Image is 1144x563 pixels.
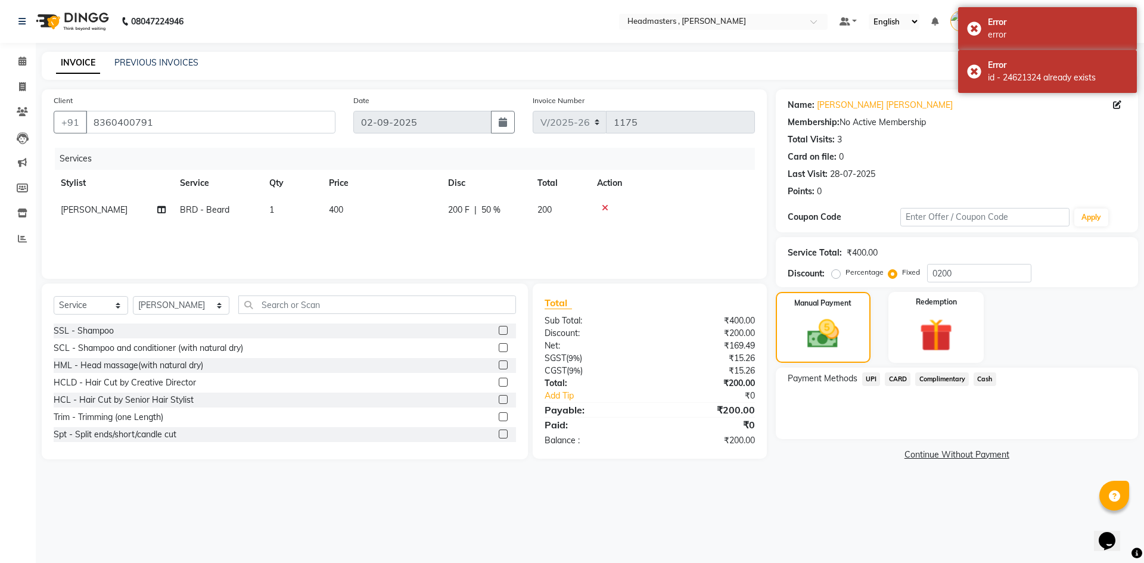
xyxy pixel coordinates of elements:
[54,411,163,424] div: Trim - Trimming (one Length)
[830,168,875,181] div: 28-07-2025
[916,297,957,307] label: Redemption
[885,372,910,386] span: CARD
[536,418,649,432] div: Paid:
[788,247,842,259] div: Service Total:
[180,204,229,215] span: BRD - Beard
[536,403,649,417] div: Payable:
[481,204,500,216] span: 50 %
[536,434,649,447] div: Balance :
[545,353,566,363] span: SGST
[988,16,1128,29] div: Error
[847,247,878,259] div: ₹400.00
[61,204,128,215] span: [PERSON_NAME]
[56,52,100,74] a: INVOICE
[536,352,649,365] div: ( )
[669,390,763,402] div: ₹0
[974,372,996,386] span: Cash
[114,57,198,68] a: PREVIOUS INVOICES
[845,267,884,278] label: Percentage
[536,365,649,377] div: ( )
[530,170,590,197] th: Total
[817,99,953,111] a: [PERSON_NAME] [PERSON_NAME]
[788,372,857,385] span: Payment Methods
[1094,515,1132,551] iframe: chat widget
[54,325,114,337] div: SSL - Shampoo
[54,359,203,372] div: HML - Head massage(with natural dry)
[329,204,343,215] span: 400
[86,111,335,133] input: Search by Name/Mobile/Email/Code
[1074,209,1108,226] button: Apply
[915,372,969,386] span: Complimentary
[536,315,649,327] div: Sub Total:
[788,151,837,163] div: Card on file:
[173,170,262,197] th: Service
[238,296,516,314] input: Search or Scan
[54,377,196,389] div: HCLD - Hair Cut by Creative Director
[788,267,825,280] div: Discount:
[837,133,842,146] div: 3
[441,170,530,197] th: Disc
[900,208,1070,226] input: Enter Offer / Coupon Code
[788,99,815,111] div: Name:
[448,204,470,216] span: 200 F
[590,170,755,197] th: Action
[788,211,900,223] div: Coupon Code
[54,428,176,441] div: Spt - Split ends/short/candle cut
[54,394,194,406] div: HCL - Hair Cut by Senior Hair Stylist
[902,267,920,278] label: Fixed
[55,148,764,170] div: Services
[54,342,243,354] div: SCL - Shampoo and conditioner (with natural dry)
[269,204,274,215] span: 1
[788,185,815,198] div: Points:
[862,372,881,386] span: UPI
[545,365,567,376] span: CGST
[474,204,477,216] span: |
[533,95,585,106] label: Invoice Number
[649,403,763,417] div: ₹200.00
[545,297,572,309] span: Total
[817,185,822,198] div: 0
[788,116,840,129] div: Membership:
[788,116,1126,129] div: No Active Membership
[649,352,763,365] div: ₹15.26
[322,170,441,197] th: Price
[649,434,763,447] div: ₹200.00
[54,170,173,197] th: Stylist
[353,95,369,106] label: Date
[536,390,669,402] a: Add Tip
[649,377,763,390] div: ₹200.00
[988,29,1128,41] div: error
[649,340,763,352] div: ₹169.49
[569,366,580,375] span: 9%
[537,204,552,215] span: 200
[649,327,763,340] div: ₹200.00
[778,449,1136,461] a: Continue Without Payment
[30,5,112,38] img: logo
[797,316,849,352] img: _cash.svg
[649,315,763,327] div: ₹400.00
[950,11,971,32] img: Pramod gupta(shaurya)
[788,168,828,181] div: Last Visit:
[839,151,844,163] div: 0
[788,133,835,146] div: Total Visits:
[54,111,87,133] button: +91
[988,71,1128,84] div: id - 24621324 already exists
[649,418,763,432] div: ₹0
[54,95,73,106] label: Client
[909,315,963,356] img: _gift.svg
[536,340,649,352] div: Net:
[536,327,649,340] div: Discount:
[131,5,184,38] b: 08047224946
[794,298,851,309] label: Manual Payment
[536,377,649,390] div: Total:
[568,353,580,363] span: 9%
[988,59,1128,71] div: Error
[262,170,322,197] th: Qty
[649,365,763,377] div: ₹15.26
